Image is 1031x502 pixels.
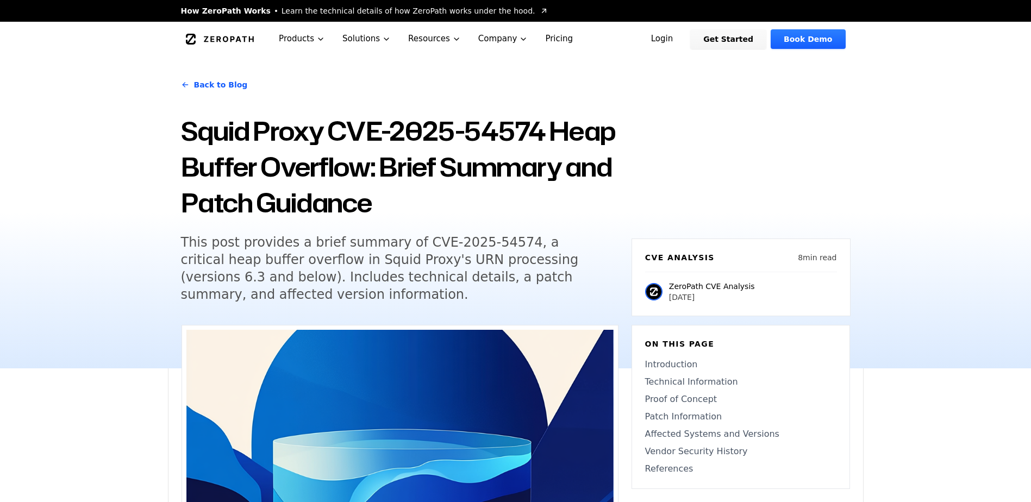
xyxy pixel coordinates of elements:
[645,410,836,423] a: Patch Information
[181,113,618,221] h1: Squid Proxy CVE-2025-54574 Heap Buffer Overflow: Brief Summary and Patch Guidance
[638,29,686,49] a: Login
[645,462,836,475] a: References
[399,22,470,56] button: Resources
[645,252,715,263] h6: CVE Analysis
[645,375,836,388] a: Technical Information
[645,445,836,458] a: Vendor Security History
[669,292,755,303] p: [DATE]
[669,281,755,292] p: ZeroPath CVE Analysis
[645,358,836,371] a: Introduction
[270,22,334,56] button: Products
[181,234,598,303] h5: This post provides a brief summary of CVE-2025-54574, a critical heap buffer overflow in Squid Pr...
[282,5,535,16] span: Learn the technical details of how ZeroPath works under the hood.
[536,22,582,56] a: Pricing
[470,22,537,56] button: Company
[798,252,836,263] p: 8 min read
[645,393,836,406] a: Proof of Concept
[645,428,836,441] a: Affected Systems and Versions
[645,338,836,349] h6: On this page
[771,29,845,49] a: Book Demo
[168,22,864,56] nav: Global
[181,5,271,16] span: How ZeroPath Works
[181,70,248,100] a: Back to Blog
[334,22,399,56] button: Solutions
[181,5,548,16] a: How ZeroPath WorksLearn the technical details of how ZeroPath works under the hood.
[645,283,663,300] img: ZeroPath CVE Analysis
[690,29,766,49] a: Get Started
